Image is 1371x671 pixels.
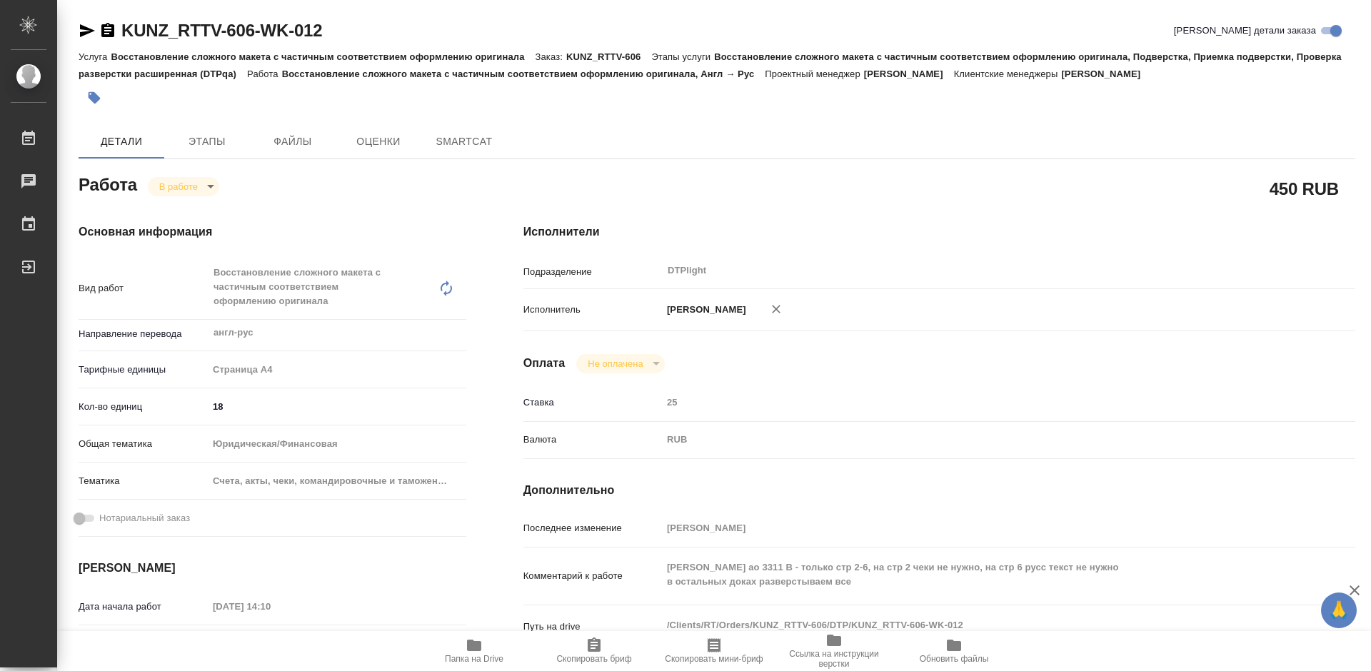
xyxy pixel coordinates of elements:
span: Файлы [258,133,327,151]
button: Добавить тэг [79,82,110,113]
p: Дата начала работ [79,600,208,614]
div: Страница А4 [208,358,466,382]
input: ✎ Введи что-нибудь [208,396,466,417]
p: Заказ: [536,51,566,62]
span: Детали [87,133,156,151]
button: В работе [155,181,202,193]
span: Скопировать бриф [556,654,631,664]
p: Ставка [523,395,662,410]
input: Пустое поле [208,596,333,617]
p: Проектный менеджер [765,69,863,79]
span: Ссылка на инструкции верстки [783,649,885,669]
span: Папка на Drive [445,654,503,664]
div: В работе [148,177,219,196]
button: Скопировать бриф [534,631,654,671]
p: [PERSON_NAME] [662,303,746,317]
div: Счета, акты, чеки, командировочные и таможенные документы [208,469,466,493]
span: Нотариальный заказ [99,511,190,525]
p: Комментарий к работе [523,569,662,583]
a: KUNZ_RTTV-606-WK-012 [121,21,322,40]
span: Скопировать мини-бриф [665,654,763,664]
p: Валюта [523,433,662,447]
p: [PERSON_NAME] [1061,69,1151,79]
h4: Основная информация [79,223,466,241]
button: Ссылка на инструкции верстки [774,631,894,671]
span: Этапы [173,133,241,151]
p: Исполнитель [523,303,662,317]
button: Скопировать ссылку [99,22,116,39]
h4: Исполнители [523,223,1355,241]
p: Восстановление сложного макета с частичным соответствием оформлению оригинала, Подверстка, Приемк... [79,51,1342,79]
textarea: [PERSON_NAME] ао 3311 В - только стр 2-6, на стр 2 чеки не нужно, на стр 6 русс текст не нужно в ... [662,555,1286,594]
h4: Оплата [523,355,566,372]
p: Путь на drive [523,620,662,634]
p: Услуга [79,51,111,62]
p: Подразделение [523,265,662,279]
input: Пустое поле [662,518,1286,538]
span: 🙏 [1327,595,1351,625]
span: Оценки [344,133,413,151]
p: Работа [247,69,282,79]
p: Восстановление сложного макета с частичным соответствием оформлению оригинала [111,51,535,62]
div: RUB [662,428,1286,452]
textarea: /Clients/RT/Orders/KUNZ_RTTV-606/DTP/KUNZ_RTTV-606-WK-012 [662,613,1286,637]
p: Вид работ [79,281,208,296]
h2: 450 RUB [1270,176,1339,201]
div: В работе [576,354,664,373]
p: Последнее изменение [523,521,662,535]
button: 🙏 [1321,592,1357,628]
input: Пустое поле [662,392,1286,413]
p: Клиентские менеджеры [954,69,1062,79]
span: [PERSON_NAME] детали заказа [1174,24,1316,38]
p: Этапы услуги [651,51,714,62]
p: Общая тематика [79,437,208,451]
span: SmartCat [430,133,498,151]
h2: Работа [79,171,137,196]
button: Скопировать мини-бриф [654,631,774,671]
p: Направление перевода [79,327,208,341]
button: Скопировать ссылку для ЯМессенджера [79,22,96,39]
p: Восстановление сложного макета с частичным соответствием оформлению оригинала, Англ → Рус [282,69,765,79]
p: [PERSON_NAME] [864,69,954,79]
p: KUNZ_RTTV-606 [566,51,651,62]
span: Обновить файлы [920,654,989,664]
h4: Дополнительно [523,482,1355,499]
button: Обновить файлы [894,631,1014,671]
button: Папка на Drive [414,631,534,671]
button: Не оплачена [583,358,647,370]
p: Тематика [79,474,208,488]
p: Кол-во единиц [79,400,208,414]
div: Юридическая/Финансовая [208,432,466,456]
button: Удалить исполнителя [760,293,792,325]
h4: [PERSON_NAME] [79,560,466,577]
p: Тарифные единицы [79,363,208,377]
